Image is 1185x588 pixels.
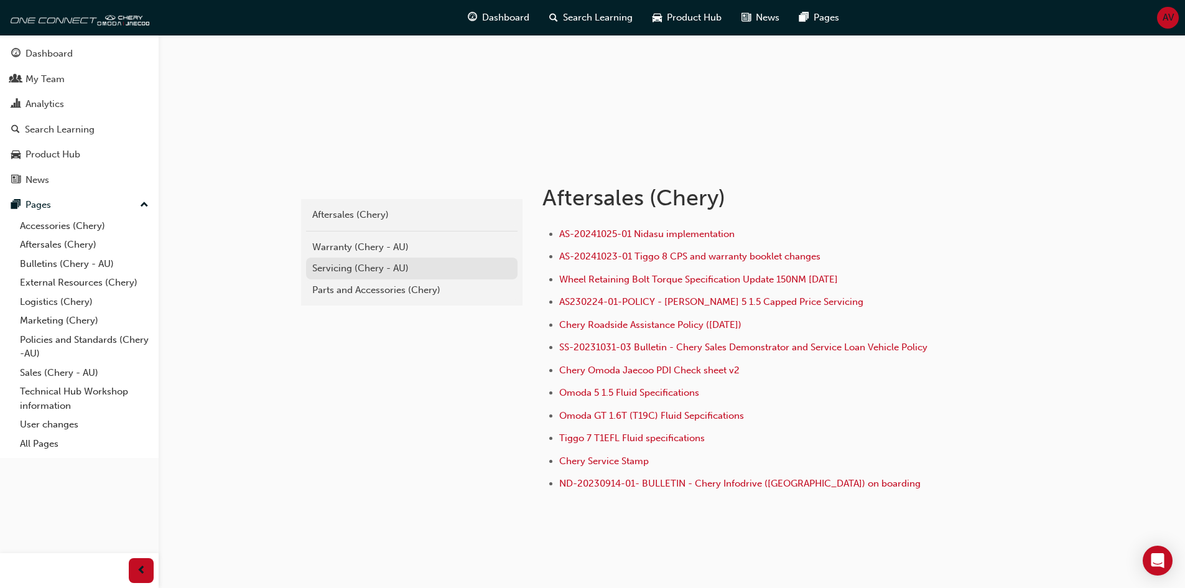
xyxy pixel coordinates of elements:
[312,240,511,254] div: Warranty (Chery - AU)
[563,11,633,25] span: Search Learning
[549,10,558,26] span: search-icon
[643,5,732,30] a: car-iconProduct Hub
[26,198,51,212] div: Pages
[559,410,744,421] a: Omoda GT 1.6T (T19C) Fluid Sepcifications
[653,10,662,26] span: car-icon
[5,40,154,194] button: DashboardMy TeamAnalyticsSearch LearningProduct HubNews
[306,279,518,301] a: Parts and Accessories (Chery)
[559,274,838,285] a: Wheel Retaining Bolt Torque Specification Update 150NM [DATE]
[5,143,154,166] a: Product Hub
[542,184,950,212] h1: Aftersales (Chery)
[559,296,863,307] a: AS230224-01-POLICY - [PERSON_NAME] 5 1.5 Capped Price Servicing
[667,11,722,25] span: Product Hub
[5,68,154,91] a: My Team
[539,5,643,30] a: search-iconSearch Learning
[306,258,518,279] a: Servicing (Chery - AU)
[11,124,20,136] span: search-icon
[25,123,95,137] div: Search Learning
[15,434,154,454] a: All Pages
[26,97,64,111] div: Analytics
[15,292,154,312] a: Logistics (Chery)
[312,208,511,222] div: Aftersales (Chery)
[137,563,146,579] span: prev-icon
[559,342,927,353] a: SS-20231031-03 Bulletin - Chery Sales Demonstrator and Service Loan Vehicle Policy
[11,99,21,110] span: chart-icon
[306,236,518,258] a: Warranty (Chery - AU)
[5,42,154,65] a: Dashboard
[468,10,477,26] span: guage-icon
[789,5,849,30] a: pages-iconPages
[559,387,699,398] a: Omoda 5 1.5 Fluid Specifications
[559,251,820,262] a: AS-20241023-01 Tiggo 8 CPS and warranty booklet changes
[756,11,779,25] span: News
[1157,7,1179,29] button: AV
[15,330,154,363] a: Policies and Standards (Chery -AU)
[559,455,649,467] a: Chery Service Stamp
[5,169,154,192] a: News
[26,47,73,61] div: Dashboard
[458,5,539,30] a: guage-iconDashboard
[26,173,49,187] div: News
[15,363,154,383] a: Sales (Chery - AU)
[26,147,80,162] div: Product Hub
[312,261,511,276] div: Servicing (Chery - AU)
[15,273,154,292] a: External Resources (Chery)
[5,194,154,217] button: Pages
[814,11,839,25] span: Pages
[5,93,154,116] a: Analytics
[15,254,154,274] a: Bulletins (Chery - AU)
[6,5,149,30] img: oneconnect
[1163,11,1174,25] span: AV
[312,283,511,297] div: Parts and Accessories (Chery)
[5,118,154,141] a: Search Learning
[15,217,154,236] a: Accessories (Chery)
[11,74,21,85] span: people-icon
[559,365,740,376] a: Chery Omoda Jaecoo PDI Check sheet v2
[15,311,154,330] a: Marketing (Chery)
[11,200,21,211] span: pages-icon
[741,10,751,26] span: news-icon
[1143,546,1173,576] div: Open Intercom Messenger
[15,415,154,434] a: User changes
[306,204,518,226] a: Aftersales (Chery)
[732,5,789,30] a: news-iconNews
[482,11,529,25] span: Dashboard
[11,49,21,60] span: guage-icon
[11,149,21,161] span: car-icon
[559,478,921,489] a: ND-20230914-01- BULLETIN - Chery Infodrive ([GEOGRAPHIC_DATA]) on boarding
[799,10,809,26] span: pages-icon
[26,72,65,86] div: My Team
[15,235,154,254] a: Aftersales (Chery)
[559,228,735,240] a: AS-20241025-01 Nidasu implementation
[559,319,741,330] a: Chery Roadside Assistance Policy ([DATE])
[11,175,21,186] span: news-icon
[140,197,149,213] span: up-icon
[15,382,154,415] a: Technical Hub Workshop information
[559,432,705,444] a: Tiggo 7 T1EFL Fluid specifications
